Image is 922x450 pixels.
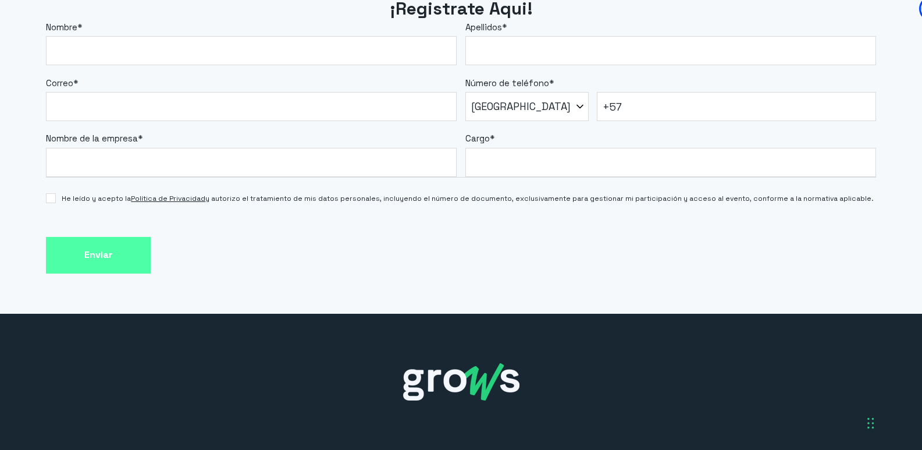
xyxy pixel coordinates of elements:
input: Enviar [46,237,151,274]
span: Cargo [465,133,490,144]
span: He leído y acepto la y autorizo el tratamiento de mis datos personales, incluyendo el número de d... [62,193,874,204]
input: He leído y acepto laPolítica de Privacidady autorizo el tratamiento de mis datos personales, incl... [46,193,56,203]
span: Nombre de la empresa [46,133,138,144]
iframe: Chat Widget [713,301,922,450]
img: grows-white_1 [403,363,519,401]
span: Apellidos [465,22,502,33]
span: Número de teléfono [465,77,549,88]
div: Widget de chat [713,301,922,450]
div: Arrastrar [867,406,874,441]
span: Nombre [46,22,77,33]
a: Política de Privacidad [131,194,205,203]
span: Correo [46,77,73,88]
